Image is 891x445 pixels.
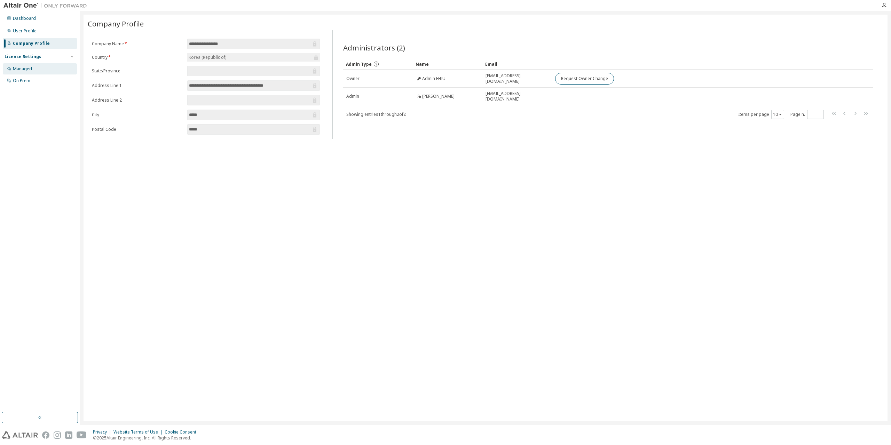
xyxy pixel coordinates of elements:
div: Company Profile [13,41,50,46]
span: Items per page [738,110,784,119]
div: Dashboard [13,16,36,21]
span: [PERSON_NAME] [422,94,455,99]
span: Page n. [790,110,824,119]
div: Name [416,58,480,70]
label: Country [92,55,183,60]
span: [EMAIL_ADDRESS][DOMAIN_NAME] [486,73,549,84]
label: Address Line 2 [92,97,183,103]
label: Company Name [92,41,183,47]
div: On Prem [13,78,30,84]
label: State/Province [92,68,183,74]
div: Email [485,58,549,70]
img: youtube.svg [77,431,87,439]
div: License Settings [5,54,41,59]
img: linkedin.svg [65,431,72,439]
span: Owner [346,76,360,81]
img: instagram.svg [54,431,61,439]
span: Admin [346,94,359,99]
span: Admin Type [346,61,372,67]
div: Cookie Consent [165,429,200,435]
p: © 2025 Altair Engineering, Inc. All Rights Reserved. [93,435,200,441]
label: Address Line 1 [92,83,183,88]
img: altair_logo.svg [2,431,38,439]
div: Managed [13,66,32,72]
img: facebook.svg [42,431,49,439]
img: Altair One [3,2,90,9]
span: Company Profile [88,19,144,29]
div: Privacy [93,429,113,435]
button: Request Owner Change [555,73,614,85]
span: Admin EHIU [422,76,445,81]
span: Administrators (2) [343,43,405,53]
div: Website Terms of Use [113,429,165,435]
div: Korea (Republic of) [187,53,320,62]
div: User Profile [13,28,37,34]
span: Showing entries 1 through 2 of 2 [346,111,406,117]
span: [EMAIL_ADDRESS][DOMAIN_NAME] [486,91,549,102]
label: City [92,112,183,118]
div: Korea (Republic of) [188,54,227,61]
button: 10 [773,112,782,117]
label: Postal Code [92,127,183,132]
